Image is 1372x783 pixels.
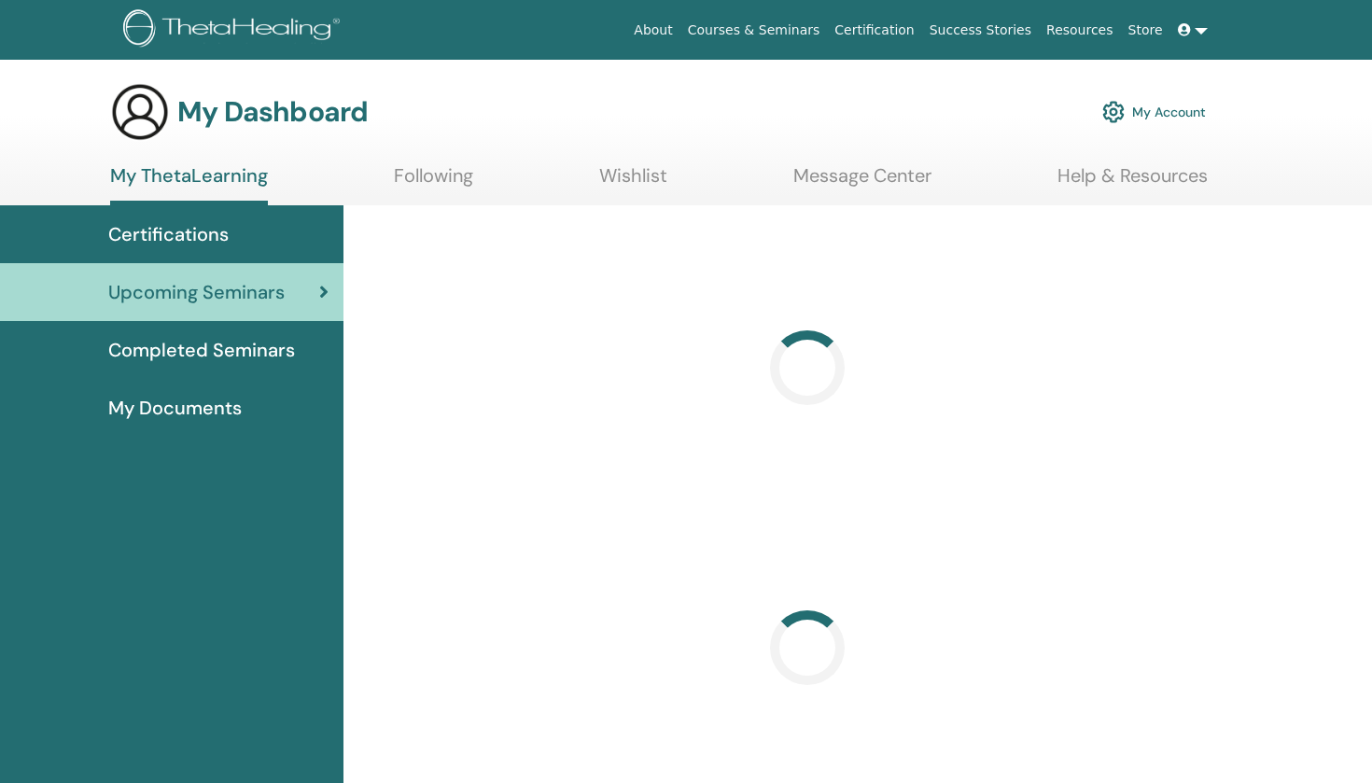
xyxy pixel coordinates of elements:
[1102,91,1206,133] a: My Account
[108,336,295,364] span: Completed Seminars
[827,13,921,48] a: Certification
[394,164,473,201] a: Following
[108,394,242,422] span: My Documents
[1121,13,1170,48] a: Store
[922,13,1039,48] a: Success Stories
[110,82,170,142] img: generic-user-icon.jpg
[1102,96,1125,128] img: cog.svg
[680,13,828,48] a: Courses & Seminars
[626,13,679,48] a: About
[108,220,229,248] span: Certifications
[110,164,268,205] a: My ThetaLearning
[177,95,368,129] h3: My Dashboard
[599,164,667,201] a: Wishlist
[108,278,285,306] span: Upcoming Seminars
[1039,13,1121,48] a: Resources
[1057,164,1208,201] a: Help & Resources
[793,164,931,201] a: Message Center
[123,9,346,51] img: logo.png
